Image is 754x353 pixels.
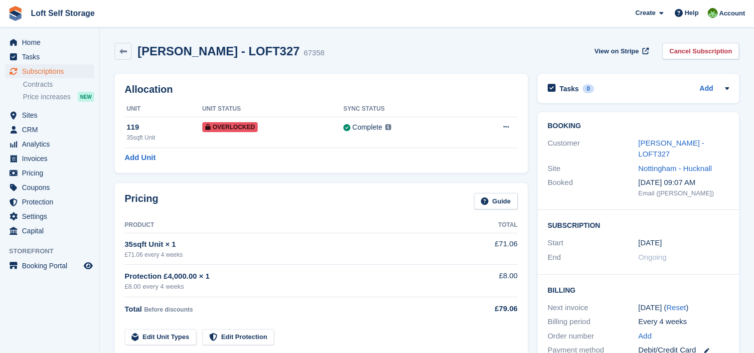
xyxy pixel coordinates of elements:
[22,108,82,122] span: Sites
[465,265,518,297] td: £8.00
[202,122,258,132] span: Overlocked
[548,220,729,230] h2: Subscription
[719,8,745,18] span: Account
[23,91,94,102] a: Price increases NEW
[22,259,82,273] span: Booking Portal
[560,84,579,93] h2: Tasks
[548,316,638,328] div: Billing period
[22,137,82,151] span: Analytics
[638,331,652,342] a: Add
[303,47,324,59] div: 67358
[82,260,94,272] a: Preview store
[22,180,82,194] span: Coupons
[125,239,465,250] div: 35sqft Unit × 1
[638,139,705,159] a: [PERSON_NAME] - LOFT327
[548,331,638,342] div: Order number
[5,108,94,122] a: menu
[352,122,382,133] div: Complete
[27,5,99,21] a: Loft Self Storage
[125,152,155,164] a: Add Unit
[23,92,71,102] span: Price increases
[635,8,655,18] span: Create
[465,303,518,315] div: £79.06
[125,193,158,209] h2: Pricing
[22,123,82,137] span: CRM
[125,329,196,346] a: Edit Unit Types
[5,50,94,64] a: menu
[548,138,638,160] div: Customer
[666,303,686,312] a: Reset
[548,122,729,130] h2: Booking
[5,64,94,78] a: menu
[144,306,193,313] span: Before discounts
[125,101,202,117] th: Unit
[548,302,638,314] div: Next invoice
[548,252,638,263] div: End
[5,209,94,223] a: menu
[22,224,82,238] span: Capital
[385,124,391,130] img: icon-info-grey-7440780725fd019a000dd9b08b2336e03edf1995a4989e88bcd33f0948082b44.svg
[78,92,94,102] div: NEW
[127,133,202,142] div: 35sqft Unit
[474,193,518,209] a: Guide
[662,43,739,59] a: Cancel Subscription
[5,224,94,238] a: menu
[22,35,82,49] span: Home
[127,122,202,133] div: 119
[700,83,713,95] a: Add
[125,282,465,292] div: £8.00 every 4 weeks
[591,43,651,59] a: View on Stripe
[638,237,662,249] time: 2025-01-06 01:00:00 UTC
[708,8,718,18] img: James Johnson
[465,233,518,264] td: £71.06
[125,250,465,259] div: £71.06 every 4 weeks
[548,237,638,249] div: Start
[685,8,699,18] span: Help
[22,64,82,78] span: Subscriptions
[5,195,94,209] a: menu
[5,152,94,166] a: menu
[5,180,94,194] a: menu
[125,305,142,313] span: Total
[8,6,23,21] img: stora-icon-8386f47178a22dfd0bd8f6a31ec36ba5ce8667c1dd55bd0f319d3a0aa187defe.svg
[125,84,518,95] h2: Allocation
[23,80,94,89] a: Contracts
[22,166,82,180] span: Pricing
[22,50,82,64] span: Tasks
[5,137,94,151] a: menu
[9,246,99,256] span: Storefront
[548,177,638,198] div: Booked
[5,166,94,180] a: menu
[343,101,464,117] th: Sync Status
[202,101,343,117] th: Unit Status
[125,271,465,282] div: Protection £4,000.00 × 1
[638,302,729,314] div: [DATE] ( )
[548,285,729,295] h2: Billing
[202,329,274,346] a: Edit Protection
[638,188,729,198] div: Email ([PERSON_NAME])
[638,164,712,173] a: Nottingham - Hucknall
[22,195,82,209] span: Protection
[22,209,82,223] span: Settings
[638,177,729,188] div: [DATE] 09:07 AM
[595,46,639,56] span: View on Stripe
[125,217,465,233] th: Product
[5,259,94,273] a: menu
[5,123,94,137] a: menu
[22,152,82,166] span: Invoices
[138,44,300,58] h2: [PERSON_NAME] - LOFT327
[583,84,594,93] div: 0
[638,316,729,328] div: Every 4 weeks
[5,35,94,49] a: menu
[548,163,638,175] div: Site
[465,217,518,233] th: Total
[638,253,667,261] span: Ongoing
